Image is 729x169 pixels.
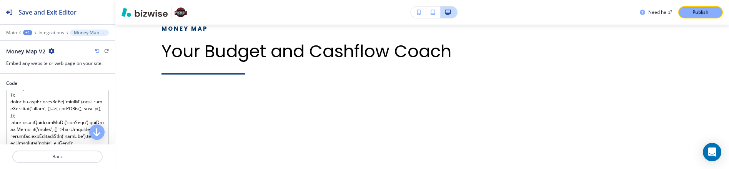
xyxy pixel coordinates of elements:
h2: Code [6,80,17,87]
h2: Save and Exit Editor [18,8,77,17]
button: Main [6,30,17,35]
p: Your Budget and Cashflow Coach [161,41,683,61]
button: Back [12,151,103,163]
h2: Money Map V2 [6,47,45,55]
p: Publish [692,9,709,16]
p: Money Map V2 [74,30,105,35]
h3: Embed any website or web page on your site. [6,60,109,67]
p: Money Map [161,24,683,33]
div: Open Intercom Messenger [703,143,721,161]
p: Back [13,153,102,160]
h3: Need help? [648,9,672,16]
button: Publish [678,6,723,18]
button: +1 [23,30,32,35]
img: Your Logo [175,6,187,18]
button: Integrations [38,30,64,35]
img: Bizwise Logo [121,8,168,17]
button: Money Map V2 [70,30,109,36]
